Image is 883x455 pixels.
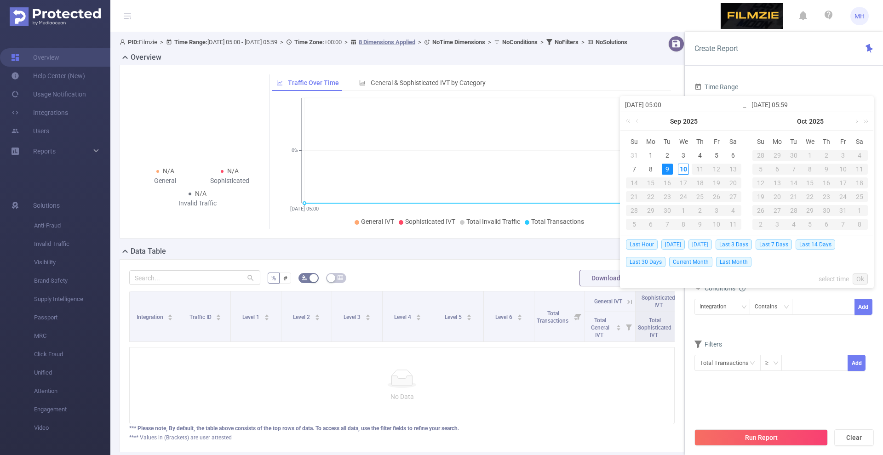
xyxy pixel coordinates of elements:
div: ≥ [765,355,775,370]
span: Last 3 Days [716,239,752,250]
div: 2 [752,219,769,230]
td: October 17, 2025 [835,176,851,190]
div: 16 [818,177,835,188]
div: 3 [835,150,851,161]
i: icon: table [338,275,343,280]
td: September 5, 2025 [708,148,725,162]
div: 6 [769,164,786,175]
td: September 29, 2025 [642,204,659,217]
div: 14 [786,177,802,188]
td: October 7, 2025 [786,162,802,176]
div: 1 [851,205,868,216]
td: October 2, 2025 [692,204,708,217]
th: Wed [802,135,819,148]
div: 12 [708,164,725,175]
td: October 16, 2025 [818,176,835,190]
span: Total Transactions [531,218,584,225]
tspan: 0% [292,148,298,154]
img: Protected Media [10,7,101,26]
span: Th [818,137,835,146]
span: > [579,39,587,45]
div: Invalid Traffic [165,199,230,208]
div: 9 [692,219,708,230]
span: Current Month [669,257,712,267]
div: 29 [642,205,659,216]
span: Supply Intelligence [34,290,110,308]
b: No Time Dimensions [432,39,485,45]
span: Tu [659,137,676,146]
div: 14 [626,177,642,188]
span: # [283,274,287,282]
td: September 26, 2025 [708,190,725,204]
span: Mo [642,137,659,146]
div: 11 [851,164,868,175]
span: General IVT [594,298,622,305]
u: 8 Dimensions Applied [359,39,415,45]
th: Mon [769,135,786,148]
td: September 8, 2025 [642,162,659,176]
span: Sa [725,137,741,146]
span: Anti-Fraud [34,216,110,235]
td: September 30, 2025 [659,204,676,217]
a: select time [819,270,849,288]
span: Tu [786,137,802,146]
b: No Filters [555,39,579,45]
td: October 23, 2025 [818,190,835,204]
div: 2 [818,150,835,161]
td: November 5, 2025 [802,217,819,231]
div: 27 [725,191,741,202]
td: November 4, 2025 [786,217,802,231]
span: Su [626,137,642,146]
div: 2 [692,205,708,216]
span: MH [854,7,865,25]
span: Fr [708,137,725,146]
a: Users [11,122,49,140]
td: October 9, 2025 [692,217,708,231]
td: October 10, 2025 [708,217,725,231]
div: 7 [786,164,802,175]
div: 20 [769,191,786,202]
div: 24 [676,191,692,202]
span: > [342,39,350,45]
td: October 5, 2025 [752,162,769,176]
div: 5 [752,164,769,175]
span: N/A [163,167,174,175]
i: Filter menu [572,291,585,341]
td: September 20, 2025 [725,176,741,190]
td: October 9, 2025 [818,162,835,176]
td: September 17, 2025 [676,176,692,190]
div: 4 [725,205,741,216]
span: Conditions [705,284,745,292]
div: 11 [692,164,708,175]
a: Last year (Control + left) [624,112,636,131]
td: September 15, 2025 [642,176,659,190]
i: icon: down [773,360,779,367]
span: Su [752,137,769,146]
td: October 19, 2025 [752,190,769,204]
div: 1 [645,150,656,161]
td: October 3, 2025 [708,204,725,217]
div: 29 [802,205,819,216]
h2: Data Table [131,246,166,257]
div: 26 [752,205,769,216]
td: October 13, 2025 [769,176,786,190]
input: Search... [129,270,260,285]
div: 9 [662,164,673,175]
td: September 7, 2025 [626,162,642,176]
span: Engagement [34,400,110,419]
i: Filter menu [622,312,635,341]
td: October 1, 2025 [676,204,692,217]
span: Fr [835,137,851,146]
i: icon: user [120,39,128,45]
div: Integration [700,299,733,314]
span: We [802,137,819,146]
div: 30 [818,205,835,216]
span: > [538,39,546,45]
div: 10 [678,164,689,175]
div: 15 [802,177,819,188]
div: 10 [708,219,725,230]
div: 13 [725,164,741,175]
div: 7 [659,219,676,230]
div: 17 [835,177,851,188]
td: October 28, 2025 [786,204,802,217]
